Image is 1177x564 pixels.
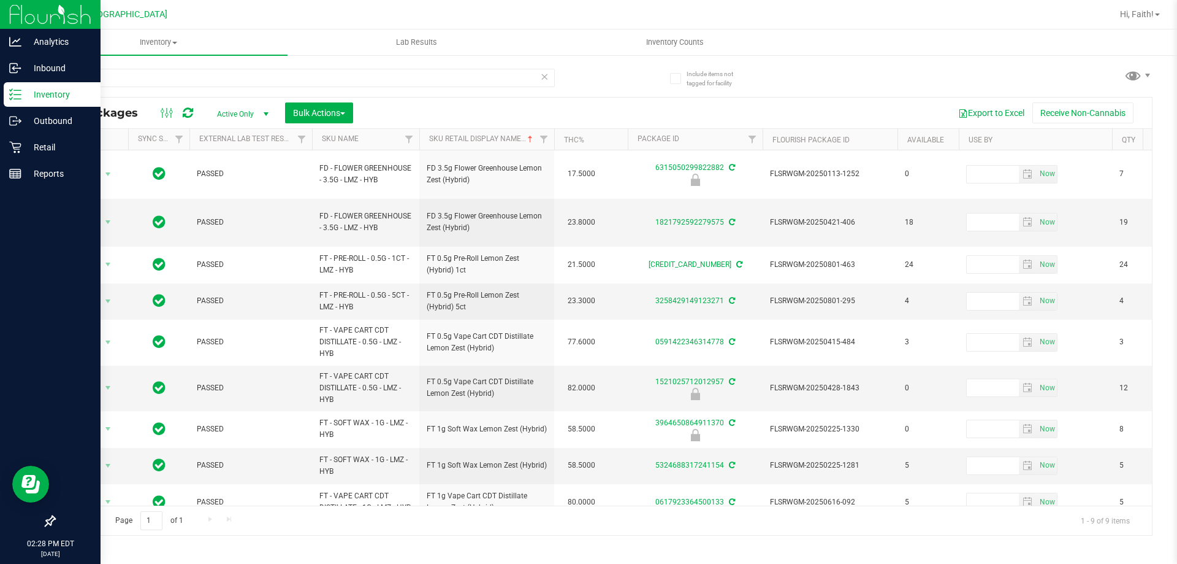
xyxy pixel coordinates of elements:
span: select [1019,457,1037,474]
span: Set Current date [1037,420,1057,438]
span: Sync from Compliance System [734,260,742,269]
a: Filter [292,129,312,150]
span: Set Current date [1037,165,1057,183]
span: 17.5000 [562,165,601,183]
span: select [101,334,116,351]
span: Sync from Compliance System [727,419,735,427]
span: 77.6000 [562,333,601,351]
span: select [101,420,116,438]
span: In Sync [153,214,166,231]
span: Hi, Faith! [1120,9,1154,19]
p: Retail [21,140,95,155]
span: 58.5000 [562,457,601,474]
span: 24 [905,259,951,271]
span: select [1037,293,1057,310]
span: FLSRWGM-20250421-406 [770,217,890,228]
p: Inventory [21,87,95,102]
span: 8 [1119,423,1166,435]
inline-svg: Retail [9,141,21,153]
span: 1 - 9 of 9 items [1071,511,1140,530]
span: FLSRWGM-20250801-463 [770,259,890,271]
span: Inventory Counts [630,37,720,48]
a: SKU Name [322,134,359,143]
a: Qty [1122,136,1135,144]
span: 24 [1119,259,1166,271]
span: 3 [1119,336,1166,348]
span: [GEOGRAPHIC_DATA] [83,9,167,20]
span: PASSED [197,336,305,348]
span: Set Current date [1037,292,1057,310]
span: All Packages [64,106,150,120]
span: select [101,214,116,231]
p: Inbound [21,61,95,75]
inline-svg: Reports [9,168,21,180]
span: 5 [1119,460,1166,471]
a: THC% [564,136,584,144]
span: FT 1g Vape Cart CDT Distillate Lemon Zest (Hybrid) [427,490,547,514]
span: select [1019,420,1037,438]
span: Sync from Compliance System [727,296,735,305]
input: 1 [140,511,162,530]
span: 4 [1119,295,1166,307]
span: Sync from Compliance System [727,461,735,469]
span: select [1037,166,1057,183]
span: FT - VAPE CART CDT DISTILLATE - 1G - LMZ - HYB [319,490,412,514]
span: In Sync [153,292,166,309]
span: FT - PRE-ROLL - 0.5G - 5CT - LMZ - HYB [319,290,412,313]
p: [DATE] [6,549,95,558]
a: Use By [969,136,992,144]
a: 1821792592279575 [655,218,724,226]
span: select [1019,493,1037,511]
div: Administrative Hold [626,174,764,186]
span: FLSRWGM-20250801-295 [770,295,890,307]
button: Bulk Actions [285,102,353,123]
span: FT - VAPE CART CDT DISTILLATE - 0.5G - LMZ - HYB [319,371,412,406]
span: PASSED [197,217,305,228]
span: PASSED [197,168,305,180]
inline-svg: Inventory [9,88,21,101]
span: FLSRWGM-20250616-092 [770,496,890,508]
span: FT 0.5g Pre-Roll Lemon Zest (Hybrid) 5ct [427,290,547,313]
span: FD - FLOWER GREENHOUSE - 3.5G - LMZ - HYB [319,211,412,234]
span: 82.0000 [562,379,601,397]
span: select [1037,256,1057,273]
a: Inventory [29,29,288,55]
a: Lab Results [288,29,546,55]
span: In Sync [153,256,166,273]
inline-svg: Analytics [9,36,21,48]
span: 23.8000 [562,214,601,231]
span: PASSED [197,460,305,471]
span: FLSRWGM-20250225-1281 [770,460,890,471]
a: Sync Status [138,134,185,143]
span: 5 [1119,496,1166,508]
span: Sync from Compliance System [727,163,735,172]
span: 5 [905,496,951,508]
span: 0 [905,168,951,180]
span: Sync from Compliance System [727,218,735,226]
span: Set Current date [1037,457,1057,474]
a: Filter [399,129,419,150]
span: In Sync [153,379,166,396]
span: PASSED [197,295,305,307]
a: Filter [169,129,189,150]
span: Page of 1 [105,511,193,530]
p: Analytics [21,34,95,49]
span: In Sync [153,165,166,182]
span: select [1019,334,1037,351]
span: Sync from Compliance System [727,338,735,346]
span: 5 [905,460,951,471]
span: Set Current date [1037,493,1057,511]
span: Set Current date [1037,379,1057,397]
span: 12 [1119,382,1166,394]
p: 02:28 PM EDT [6,538,95,549]
span: select [1037,493,1057,511]
span: select [1037,420,1057,438]
span: select [101,293,116,310]
span: Clear [540,69,549,85]
span: In Sync [153,493,166,511]
span: 3 [905,336,951,348]
span: select [101,379,116,396]
span: select [1037,457,1057,474]
span: Set Current date [1037,333,1057,351]
span: FT - SOFT WAX - 1G - LMZ - HYB [319,417,412,441]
